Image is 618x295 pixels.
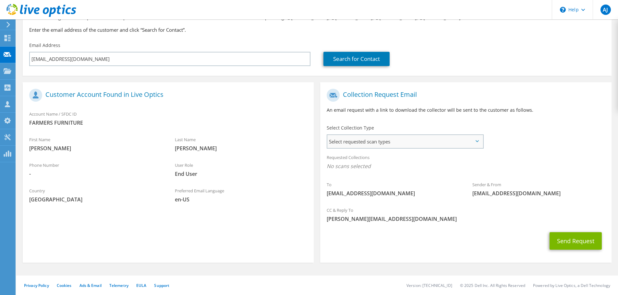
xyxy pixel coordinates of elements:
[327,163,605,170] span: No scans selected
[406,283,452,288] li: Version: [TECHNICAL_ID]
[29,89,304,102] h1: Customer Account Found in Live Optics
[320,151,611,175] div: Requested Collections
[327,89,601,102] h1: Collection Request Email
[29,196,162,203] span: [GEOGRAPHIC_DATA]
[23,107,314,130] div: Account Name / SFDC ID
[136,283,146,288] a: EULA
[23,158,168,181] div: Phone Number
[175,196,308,203] span: en-US
[533,283,610,288] li: Powered by Live Optics, a Dell Technology
[327,190,459,197] span: [EMAIL_ADDRESS][DOMAIN_NAME]
[472,190,605,197] span: [EMAIL_ADDRESS][DOMAIN_NAME]
[29,170,162,177] span: -
[175,170,308,177] span: End User
[168,158,314,181] div: User Role
[560,7,566,13] svg: \n
[24,283,49,288] a: Privacy Policy
[320,178,466,200] div: To
[466,178,612,200] div: Sender & From
[23,184,168,206] div: Country
[168,184,314,206] div: Preferred Email Language
[175,145,308,152] span: [PERSON_NAME]
[327,125,374,131] label: Select Collection Type
[168,133,314,155] div: Last Name
[109,283,128,288] a: Telemetry
[327,107,605,114] p: An email request with a link to download the collector will be sent to the customer as follows.
[29,42,60,49] label: Email Address
[550,232,602,250] button: Send Request
[154,283,169,288] a: Support
[600,5,611,15] span: AJ
[57,283,72,288] a: Cookies
[29,26,605,33] h3: Enter the email address of the customer and click “Search for Contact”.
[29,119,307,126] span: FARMERS FURNITURE
[323,52,390,66] a: Search for Contact
[23,133,168,155] div: First Name
[79,283,102,288] a: Ads & Email
[320,203,611,226] div: CC & Reply To
[460,283,525,288] li: © 2025 Dell Inc. All Rights Reserved
[327,135,483,148] span: Select requested scan types
[29,145,162,152] span: [PERSON_NAME]
[327,215,605,222] span: [PERSON_NAME][EMAIL_ADDRESS][DOMAIN_NAME]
